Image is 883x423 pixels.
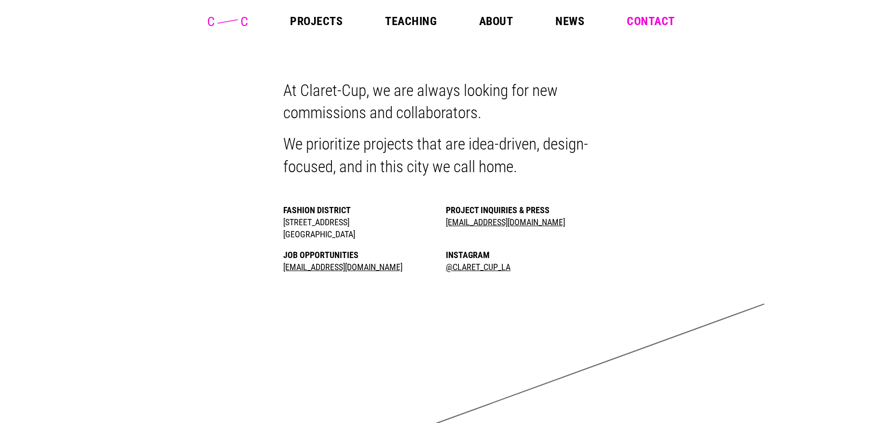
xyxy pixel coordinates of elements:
[446,217,565,227] a: [EMAIL_ADDRESS][DOMAIN_NAME]
[385,15,437,27] a: Teaching
[290,15,675,27] nav: Main Menu
[479,15,513,27] a: About
[555,15,584,27] a: News
[283,262,402,272] a: [EMAIL_ADDRESS][DOMAIN_NAME]
[627,15,675,27] a: Contact
[283,217,349,227] span: [STREET_ADDRESS]
[290,15,343,27] a: Projects
[283,80,600,124] p: At Claret-Cup, we are always looking for new commissions and collaborators.
[283,133,600,178] p: We prioritize projects that are idea-driven, design-focused, and in this city we call home.
[283,229,355,239] span: [GEOGRAPHIC_DATA]
[283,250,359,260] strong: Job Opportunities
[446,262,510,272] a: @claret_cup_LA
[283,205,351,215] strong: Fashion District
[446,205,550,215] strong: Project Inquiries & Press
[446,250,490,260] strong: Instagram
